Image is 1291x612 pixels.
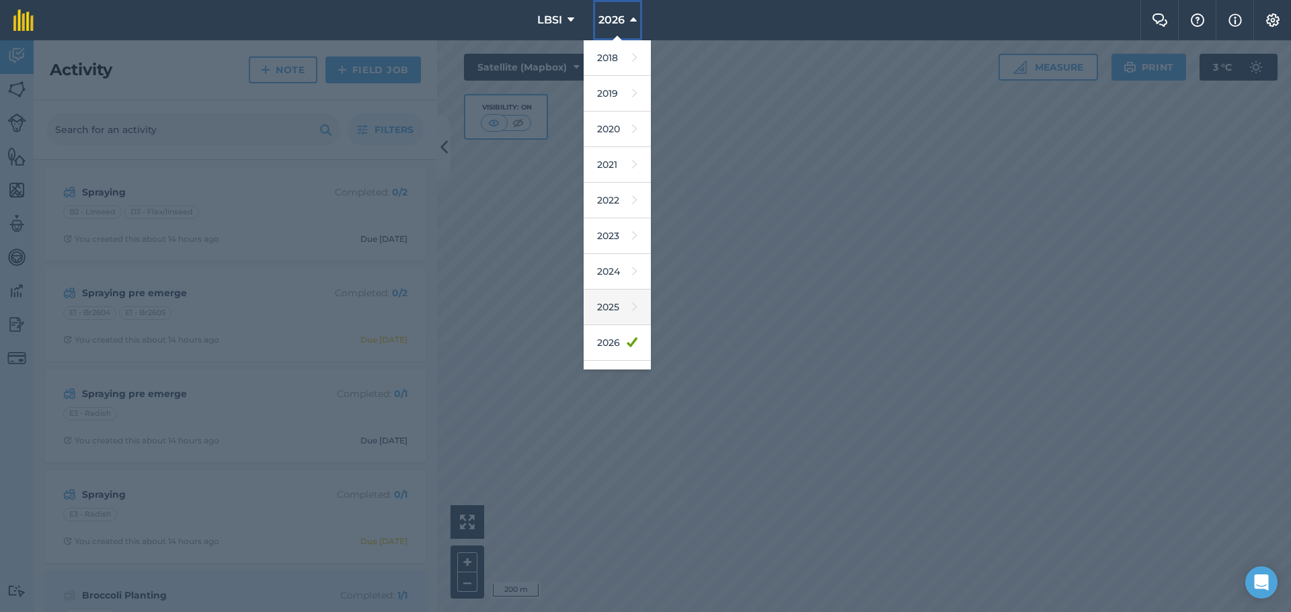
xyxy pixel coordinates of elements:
div: Open Intercom Messenger [1245,566,1278,599]
a: 2025 [584,290,651,325]
span: LBSI [537,12,562,28]
img: A cog icon [1265,13,1281,27]
a: 2019 [584,76,651,112]
a: 2027 [584,361,651,396]
a: 2023 [584,218,651,254]
a: 2022 [584,183,651,218]
a: 2026 [584,325,651,361]
a: 2020 [584,112,651,147]
a: 2018 [584,40,651,76]
img: A question mark icon [1189,13,1206,27]
img: svg+xml;base64,PHN2ZyB4bWxucz0iaHR0cDovL3d3dy53My5vcmcvMjAwMC9zdmciIHdpZHRoPSIxNyIgaGVpZ2h0PSIxNy... [1228,12,1242,28]
a: 2024 [584,254,651,290]
a: 2021 [584,147,651,183]
span: 2026 [598,12,625,28]
img: Two speech bubbles overlapping with the left bubble in the forefront [1152,13,1168,27]
img: fieldmargin Logo [13,9,34,31]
